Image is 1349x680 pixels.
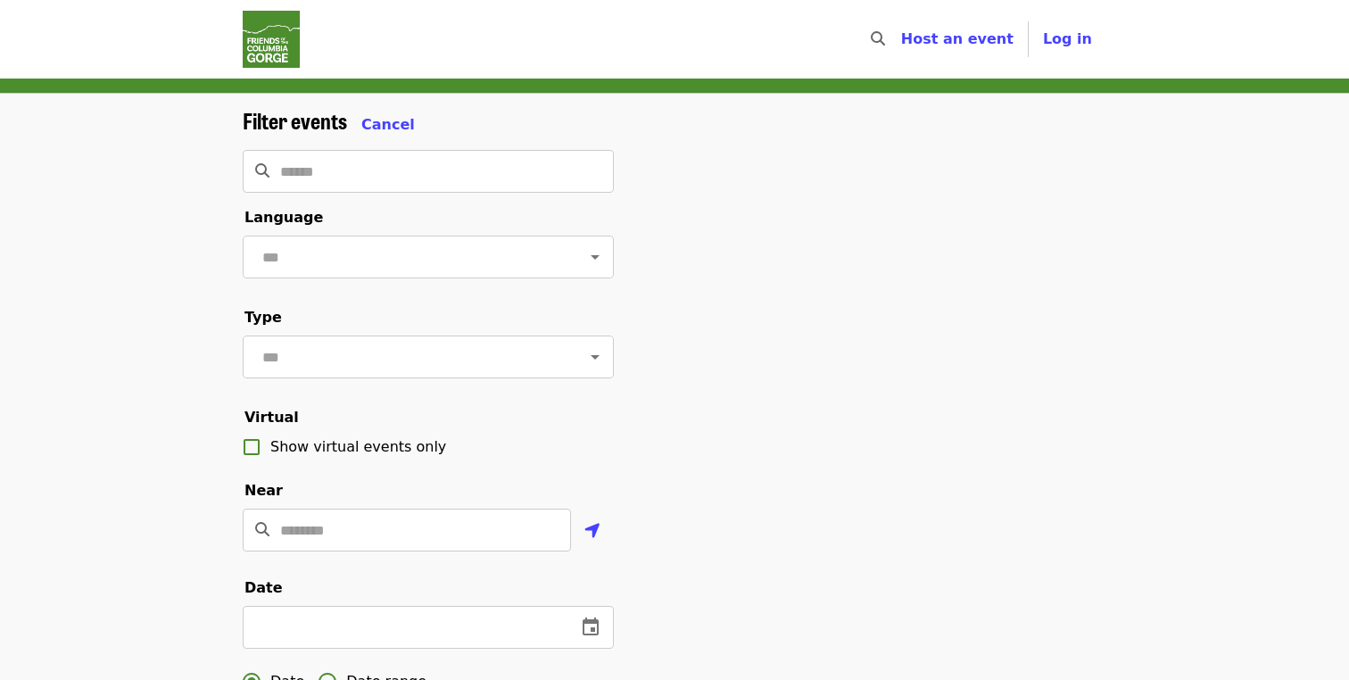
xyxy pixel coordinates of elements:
button: Open [583,344,608,369]
i: location-arrow icon [584,520,600,542]
button: Log in [1029,21,1106,57]
i: search icon [255,521,269,538]
span: Show virtual events only [270,438,446,455]
span: Type [244,309,282,326]
span: Log in [1043,30,1092,47]
input: Search [280,150,614,193]
span: Cancel [361,116,415,133]
button: Use my location [571,510,614,553]
img: Friends Of The Columbia Gorge - Home [243,11,300,68]
i: search icon [255,162,269,179]
button: Open [583,245,608,270]
i: search icon [871,30,885,47]
button: Cancel [361,114,415,136]
span: Language [244,209,323,226]
button: change date [569,606,612,649]
input: Search [896,18,910,61]
a: Host an event [901,30,1014,47]
input: Location [280,509,571,551]
span: Filter events [243,104,347,136]
span: Virtual [244,409,299,426]
span: Date [244,579,283,596]
span: Near [244,482,283,499]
